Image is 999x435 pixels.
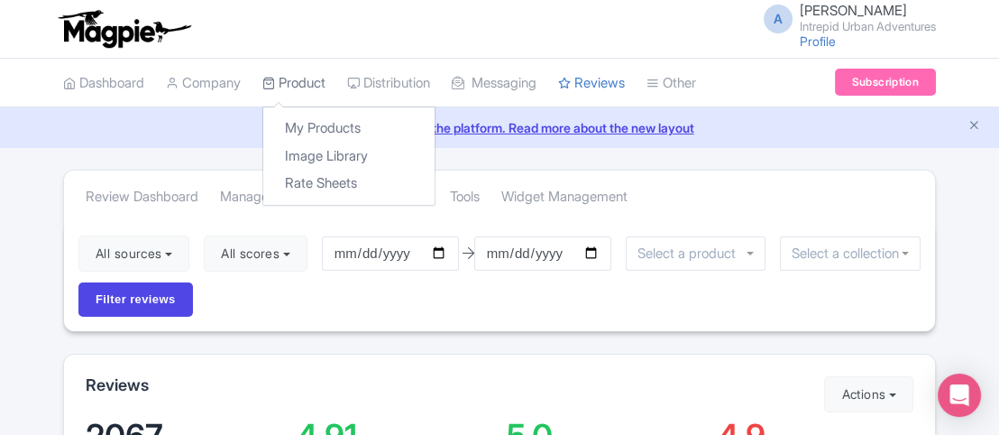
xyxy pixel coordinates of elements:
button: All sources [78,236,189,272]
a: We made some updates to the platform. Read more about the new layout [11,118,988,137]
a: My Products [263,115,435,143]
a: Reviews [558,59,625,108]
a: Company [166,59,241,108]
a: Image Library [263,143,435,171]
span: A [764,5,793,33]
h2: Reviews [86,376,149,394]
button: All scores [204,236,307,272]
img: logo-ab69f6fb50320c5b225c76a69d11143b.png [54,9,194,49]
input: Select a collection [792,245,909,262]
button: Actions [824,376,913,412]
a: Review Dashboard [86,172,198,222]
a: Distribution [347,59,430,108]
a: Manage [220,172,269,222]
button: Close announcement [967,116,981,137]
a: Rate Sheets [263,170,435,198]
a: Dashboard [63,59,144,108]
span: [PERSON_NAME] [800,2,907,19]
a: Messaging [452,59,536,108]
small: Intrepid Urban Adventures [800,21,936,32]
input: Select a product [637,245,746,262]
a: A [PERSON_NAME] Intrepid Urban Adventures [753,4,936,32]
div: Open Intercom Messenger [938,374,981,417]
a: Other [646,59,696,108]
a: Widget Management [501,172,628,222]
input: Filter reviews [78,282,193,317]
a: Profile [800,33,836,49]
a: Tools [450,172,480,222]
a: Product [262,59,325,108]
a: Subscription [835,69,936,96]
